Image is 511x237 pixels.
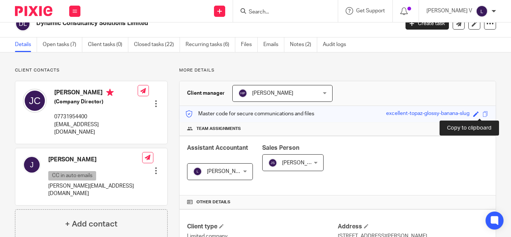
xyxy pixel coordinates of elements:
span: [PERSON_NAME] [282,160,323,165]
h4: [PERSON_NAME] [54,89,138,98]
h4: + Add contact [65,218,117,230]
p: Master code for secure communications and files [185,110,314,118]
a: Closed tasks (22) [134,37,180,52]
h4: Client type [187,223,337,231]
i: Primary [106,89,114,96]
input: Search [248,9,315,16]
img: svg%3E [23,89,47,113]
h2: Dynamic Consultancy Solutions Limited [36,19,323,27]
img: svg%3E [268,158,277,167]
p: More details [179,67,496,73]
a: Create task [406,18,449,30]
p: [PERSON_NAME][EMAIL_ADDRESS][DOMAIN_NAME] [48,182,142,198]
a: Audit logs [323,37,352,52]
p: [PERSON_NAME] V [426,7,472,15]
p: 07731954400 [54,113,138,121]
span: [PERSON_NAME] [252,91,293,96]
span: Assistant Accountant [187,145,248,151]
span: Sales Person [262,145,299,151]
h3: Client manager [187,89,225,97]
img: svg%3E [23,156,41,174]
p: [EMAIL_ADDRESS][DOMAIN_NAME] [54,121,138,136]
img: svg%3E [15,16,31,31]
div: excellent-topaz-glossy-banana-slug [386,110,469,118]
h4: Address [338,223,488,231]
img: svg%3E [476,5,488,17]
p: Client contacts [15,67,168,73]
span: Team assignments [196,126,241,132]
img: Pixie [15,6,52,16]
span: [PERSON_NAME] V [207,169,253,174]
a: Notes (2) [290,37,317,52]
a: Client tasks (0) [88,37,128,52]
img: svg%3E [238,89,247,98]
h4: [PERSON_NAME] [48,156,142,164]
a: Emails [263,37,284,52]
span: Get Support [356,8,385,13]
a: Files [241,37,258,52]
p: CC in auto emails [48,171,96,180]
h5: (Company Director) [54,98,138,106]
img: svg%3E [193,167,202,176]
span: Other details [196,199,230,205]
a: Open tasks (7) [43,37,82,52]
a: Details [15,37,37,52]
a: Recurring tasks (6) [186,37,235,52]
